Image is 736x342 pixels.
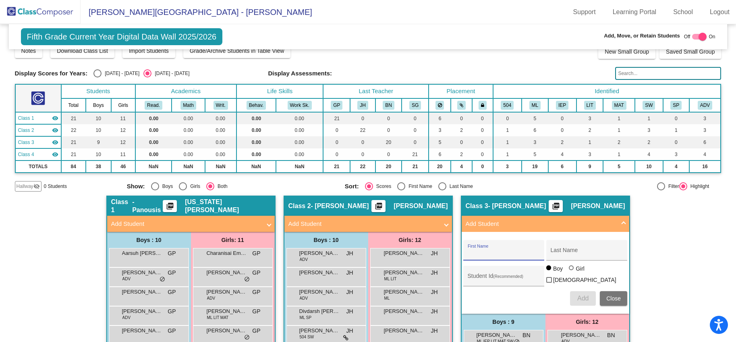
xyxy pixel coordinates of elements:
td: 0 [402,112,429,124]
td: NaN [236,161,276,173]
span: Add, Move, or Retain Students [604,32,680,40]
span: [PERSON_NAME] [384,327,424,335]
th: Keep with teacher [472,98,493,112]
span: On [709,33,715,40]
td: 3 [663,148,689,161]
td: 2 [635,136,663,148]
a: Learning Portal [606,6,663,19]
td: 2 [603,136,634,148]
span: ML LIT [384,276,397,282]
span: GP [168,288,176,296]
button: JH [357,101,368,110]
span: Download Class List [57,48,108,54]
span: ADV [207,295,216,301]
button: SW [643,101,655,110]
td: 0 [402,136,429,148]
td: NaN [172,161,205,173]
td: 0.00 [276,136,323,148]
td: 0.00 [135,124,172,136]
span: [PERSON_NAME] [122,269,162,277]
span: JH [431,269,437,277]
span: Class 2 [288,202,311,210]
span: GP [168,327,176,335]
div: [DATE] - [DATE] [102,70,139,77]
span: Class 4 [18,151,34,158]
div: Girls: 11 [191,232,275,248]
td: 84 [61,161,86,173]
button: SG [409,101,421,110]
mat-expansion-panel-header: Add Student [462,216,629,232]
mat-icon: visibility [52,115,58,121]
td: 22 [61,124,86,136]
span: [PERSON_NAME] [299,269,340,277]
span: JH [431,307,437,316]
input: Last Name [551,250,623,256]
span: GP [168,307,176,316]
span: Close [606,295,621,302]
td: 0 [472,148,493,161]
span: JH [346,269,353,277]
button: Add [570,291,596,306]
span: [PERSON_NAME] [207,288,247,296]
td: 0.00 [236,148,276,161]
input: Search... [615,67,721,80]
th: Reading Intervention [576,98,603,112]
th: Boys [86,98,111,112]
div: Girls [187,183,200,190]
span: Off [684,33,690,40]
span: [PERSON_NAME] [384,288,424,296]
td: 21 [402,148,429,161]
td: 0.00 [236,124,276,136]
td: 3 [576,112,603,124]
td: 0.00 [276,124,323,136]
span: ADV [122,276,131,282]
td: 1 [603,112,634,124]
td: Samantha Gavigan - Gavigan [15,148,61,161]
button: Work Sk. [288,101,312,110]
td: 0 [472,124,493,136]
button: MAT [612,101,626,110]
td: NaN [276,161,323,173]
span: [PERSON_NAME] [384,307,424,315]
td: 3 [576,148,603,161]
span: [PERSON_NAME] [207,269,247,277]
td: 1 [603,124,634,136]
td: 3 [689,112,721,124]
div: Boys : 9 [462,314,545,330]
mat-radio-group: Select an option [345,182,557,190]
span: do_not_disturb_alt [244,276,250,283]
div: Girl [575,265,585,273]
th: Georgia Panousis [323,98,350,112]
th: Speech RTI [663,98,689,112]
td: 0.00 [236,136,276,148]
th: Students [61,84,135,98]
td: 5 [429,136,451,148]
td: 46 [111,161,135,173]
div: Boys : 10 [284,232,368,248]
button: 504 [501,101,514,110]
td: 2 [451,124,472,136]
td: 0 [350,136,375,148]
td: Jenny Hansen - Hansen [15,124,61,136]
mat-icon: picture_as_pdf [374,202,384,213]
a: Logout [703,6,736,19]
td: 0.00 [135,148,172,161]
span: [PERSON_NAME][GEOGRAPHIC_DATA] - [PERSON_NAME] [81,6,312,19]
td: 0.00 [172,124,205,136]
span: Sort: [345,183,359,190]
td: 21 [323,112,350,124]
td: 0.00 [276,148,323,161]
td: 10 [635,161,663,173]
span: Aarsuh [PERSON_NAME] [122,249,162,257]
span: [PERSON_NAME] [299,249,340,257]
button: Import Students [122,44,175,58]
div: Last Name [446,183,473,190]
div: Boys : 10 [107,232,191,248]
th: Placement [429,84,493,98]
span: GP [252,288,260,296]
td: 1 [663,124,689,136]
td: 38 [86,161,111,173]
a: Support [567,6,602,19]
td: 6 [689,136,721,148]
td: Becca Nordquist - Nordquist [15,136,61,148]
